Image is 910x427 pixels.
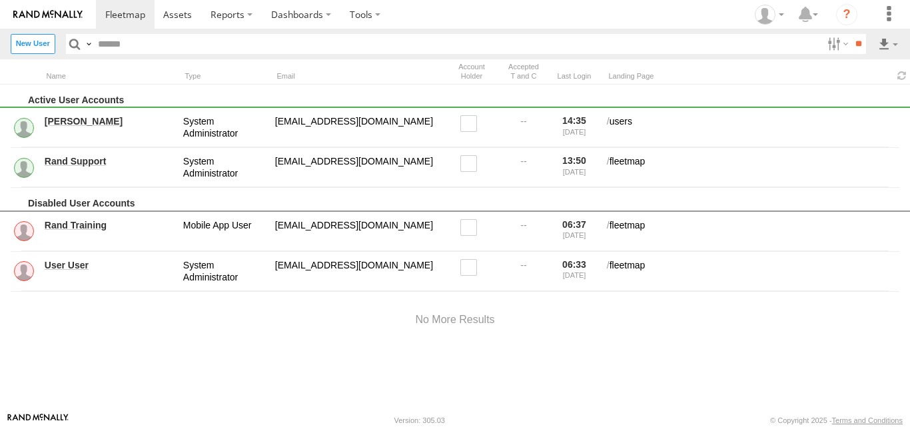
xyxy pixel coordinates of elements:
[460,155,484,172] label: Read only
[822,34,851,53] label: Search Filter Options
[549,217,600,246] div: 06:37 [DATE]
[273,113,440,142] div: service@odysseygroupllc.com
[605,257,899,286] div: fleetmap
[181,113,268,142] div: System Administrator
[504,61,544,83] div: Has user accepted Terms and Conditions
[832,416,903,424] a: Terms and Conditions
[549,153,600,182] div: 13:50 [DATE]
[549,113,600,142] div: 14:35 [DATE]
[605,113,899,142] div: users
[549,70,600,83] div: Last Login
[181,217,268,246] div: Mobile App User
[45,259,174,271] a: User User
[836,4,857,25] i: ?
[877,34,899,53] label: Export results as...
[549,257,600,286] div: 06:33 [DATE]
[273,70,440,83] div: Email
[45,155,174,167] a: Rand Support
[181,257,268,286] div: System Administrator
[273,153,440,182] div: odyssey@rand.com
[394,416,445,424] div: Version: 305.03
[45,115,174,127] a: [PERSON_NAME]
[605,70,889,83] div: Landing Page
[605,153,899,182] div: fleetmap
[460,219,484,236] label: Read only
[83,34,94,53] label: Search Query
[273,217,440,246] div: randtraining@rand.com
[894,69,910,82] span: Refresh
[460,115,484,132] label: Read only
[13,10,83,19] img: rand-logo.svg
[445,61,498,83] div: Account Holder
[605,217,899,246] div: fleetmap
[11,34,55,53] label: Create New User
[43,70,176,83] div: Name
[181,153,268,182] div: System Administrator
[7,414,69,427] a: Visit our Website
[181,70,268,83] div: Type
[45,219,174,231] a: Rand Training
[770,416,903,424] div: © Copyright 2025 -
[750,5,789,25] div: Ed Pruneda
[273,257,440,286] div: fortraining@train.com
[460,259,484,276] label: Read only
